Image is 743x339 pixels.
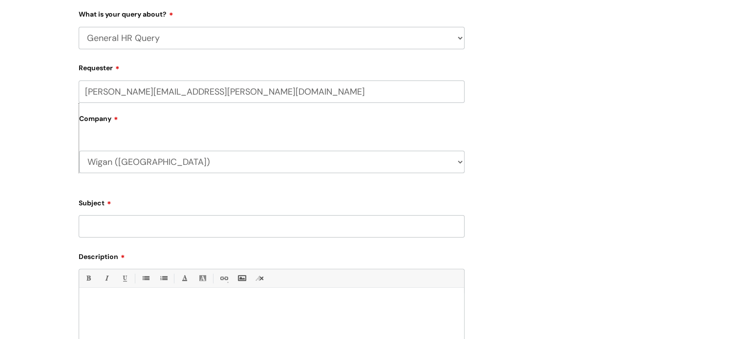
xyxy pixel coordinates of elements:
[79,196,465,207] label: Subject
[178,272,191,284] a: Font Color
[100,272,112,284] a: Italic (Ctrl-I)
[79,111,465,133] label: Company
[157,272,170,284] a: 1. Ordered List (Ctrl-Shift-8)
[118,272,130,284] a: Underline(Ctrl-U)
[254,272,266,284] a: Remove formatting (Ctrl-\)
[79,249,465,261] label: Description
[79,7,465,19] label: What is your query about?
[235,272,248,284] a: Insert Image...
[139,272,151,284] a: • Unordered List (Ctrl-Shift-7)
[217,272,230,284] a: Link
[79,80,465,103] input: Email
[196,272,209,284] a: Back Color
[79,60,465,72] label: Requester
[82,272,94,284] a: Bold (Ctrl-B)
